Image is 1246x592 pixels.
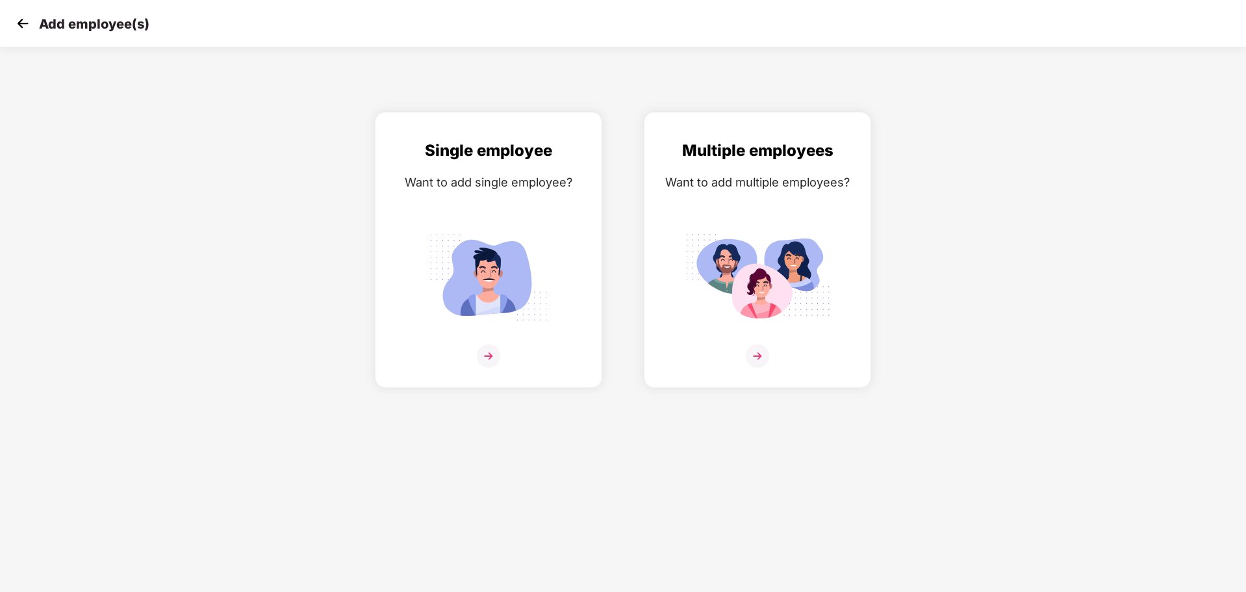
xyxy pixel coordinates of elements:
[477,344,500,368] img: svg+xml;base64,PHN2ZyB4bWxucz0iaHR0cDovL3d3dy53My5vcmcvMjAwMC9zdmciIHdpZHRoPSIzNiIgaGVpZ2h0PSIzNi...
[388,138,589,163] div: Single employee
[13,14,32,33] img: svg+xml;base64,PHN2ZyB4bWxucz0iaHR0cDovL3d3dy53My5vcmcvMjAwMC9zdmciIHdpZHRoPSIzMCIgaGVpZ2h0PSIzMC...
[416,227,561,328] img: svg+xml;base64,PHN2ZyB4bWxucz0iaHR0cDovL3d3dy53My5vcmcvMjAwMC9zdmciIGlkPSJTaW5nbGVfZW1wbG95ZWUiIH...
[388,173,589,192] div: Want to add single employee?
[657,173,858,192] div: Want to add multiple employees?
[685,227,830,328] img: svg+xml;base64,PHN2ZyB4bWxucz0iaHR0cDovL3d3dy53My5vcmcvMjAwMC9zdmciIGlkPSJNdWx0aXBsZV9lbXBsb3llZS...
[657,138,858,163] div: Multiple employees
[746,344,769,368] img: svg+xml;base64,PHN2ZyB4bWxucz0iaHR0cDovL3d3dy53My5vcmcvMjAwMC9zdmciIHdpZHRoPSIzNiIgaGVpZ2h0PSIzNi...
[39,16,149,32] p: Add employee(s)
